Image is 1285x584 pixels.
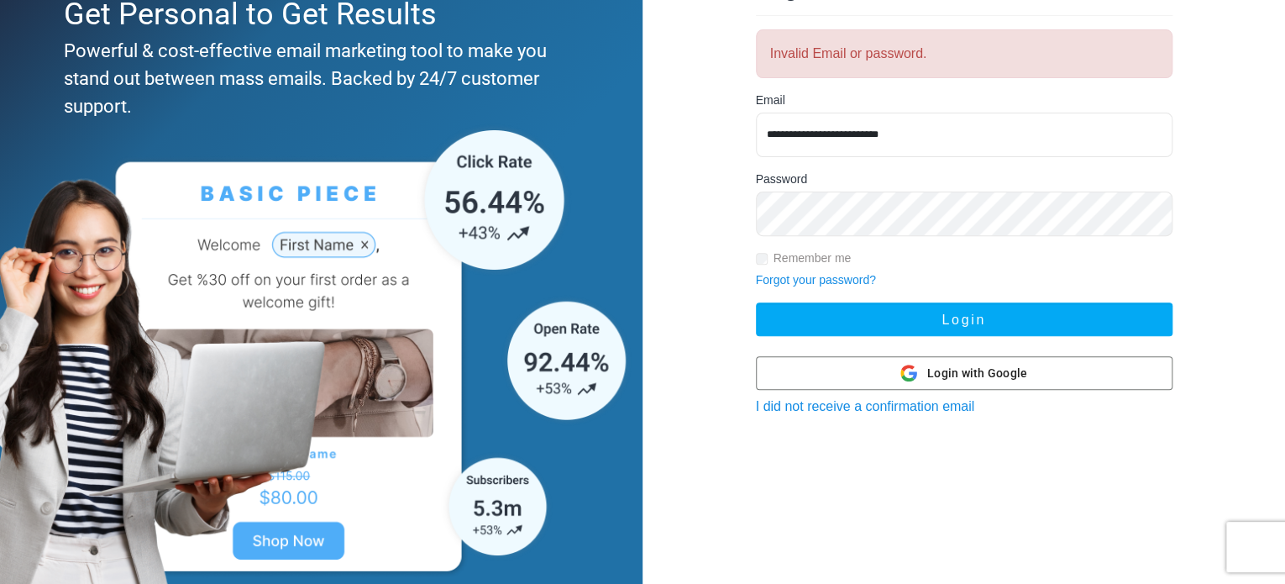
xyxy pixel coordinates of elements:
[927,365,1027,382] span: Login with Google
[756,356,1172,390] button: Login with Google
[756,92,785,109] label: Email
[756,303,1172,336] button: Login
[756,273,876,287] a: Forgot your password?
[64,37,571,120] div: Powerful & cost-effective email marketing tool to make you stand out between mass emails. Backed ...
[774,250,852,267] label: Remember me
[756,171,807,188] label: Password
[756,399,975,413] a: I did not receive a confirmation email
[756,29,1172,78] div: Invalid Email or password.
